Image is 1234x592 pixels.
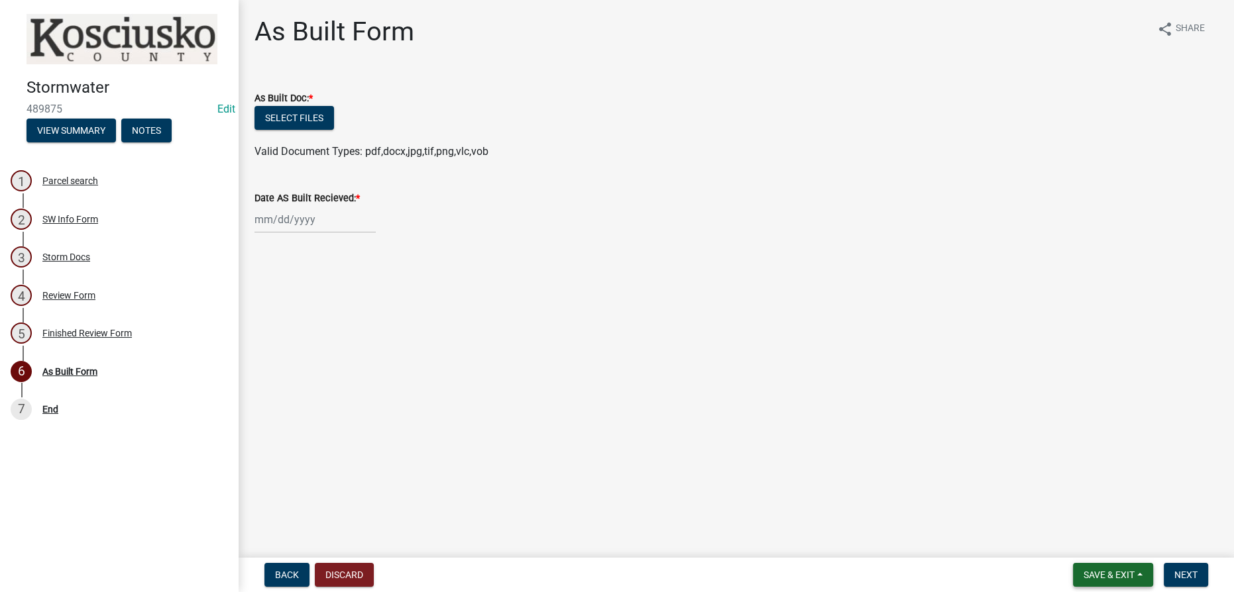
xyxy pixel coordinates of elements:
[1084,569,1135,580] span: Save & Exit
[11,246,32,268] div: 3
[254,106,334,130] button: Select files
[11,170,32,191] div: 1
[27,119,116,142] button: View Summary
[254,145,488,158] span: Valid Document Types: pdf,docx,jpg,tif,png,vlc,vob
[42,405,58,414] div: End
[254,94,313,103] label: As Built Doc:
[11,322,32,344] div: 5
[254,206,376,233] input: mm/dd/yyyy
[1164,563,1208,587] button: Next
[1176,21,1205,37] span: Share
[11,209,32,230] div: 2
[264,563,309,587] button: Back
[121,119,172,142] button: Notes
[42,176,98,185] div: Parcel search
[217,103,235,115] wm-modal-confirm: Edit Application Number
[42,367,97,376] div: As Built Form
[1157,21,1173,37] i: share
[1147,16,1215,42] button: shareShare
[42,252,90,262] div: Storm Docs
[27,103,212,115] span: 489875
[254,16,414,48] h1: As Built Form
[27,14,217,64] img: Kosciusko County, Indiana
[1174,569,1198,580] span: Next
[11,285,32,306] div: 4
[42,328,132,338] div: Finished Review Form
[27,126,116,136] wm-modal-confirm: Summary
[42,215,98,224] div: SW Info Form
[254,194,360,203] label: Date AS Built Recieved:
[217,103,235,115] a: Edit
[121,126,172,136] wm-modal-confirm: Notes
[11,361,32,382] div: 6
[1073,563,1153,587] button: Save & Exit
[27,78,228,97] h4: Stormwater
[315,563,374,587] button: Discard
[11,399,32,420] div: 7
[275,569,299,580] span: Back
[42,291,95,300] div: Review Form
